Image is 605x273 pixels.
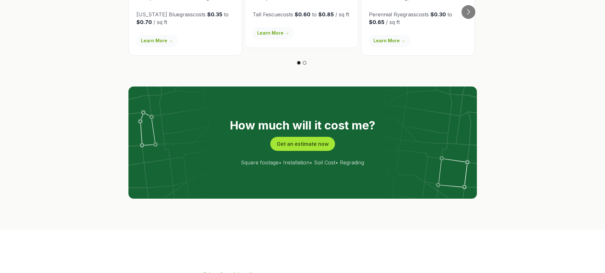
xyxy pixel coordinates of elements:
a: Learn More → [136,35,177,46]
button: Go to slide 1 [297,61,301,65]
button: Go to slide 2 [303,61,307,65]
a: Learn More → [253,27,294,39]
p: [US_STATE] Bluegrass costs to / sq ft [136,11,234,26]
p: Tall Fescue costs to / sq ft [253,11,350,18]
button: Go to next slide [462,5,475,19]
strong: $0.85 [318,11,334,18]
a: Learn More → [369,35,410,46]
strong: $0.35 [207,11,222,18]
img: lot lines graphic [128,87,477,198]
p: Perennial Ryegrass costs to / sq ft [369,11,467,26]
strong: $0.70 [136,19,152,25]
strong: $0.60 [295,11,310,18]
button: Get an estimate now [270,137,335,151]
strong: $0.65 [369,19,384,25]
strong: $0.30 [430,11,446,18]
